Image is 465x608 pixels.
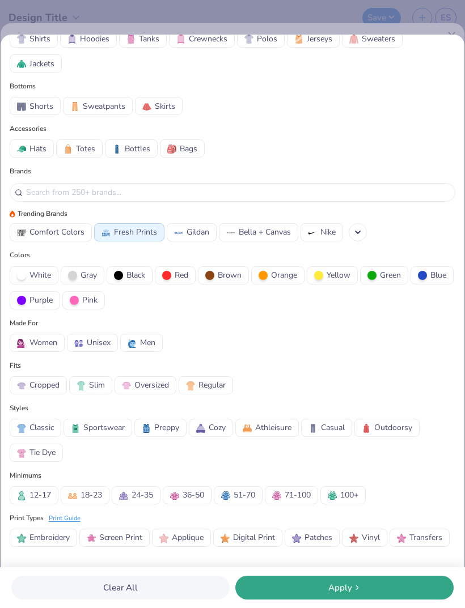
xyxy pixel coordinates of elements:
[349,534,358,543] img: Vinyl
[29,58,54,70] span: Jackets
[180,143,197,155] span: Bags
[328,581,352,594] span: Apply
[218,269,242,281] span: Brown
[114,226,157,238] span: Fresh Prints
[235,419,299,437] button: AthleisureAthleisure
[174,228,183,237] img: Gildan
[119,491,128,500] img: 24-35
[29,143,46,155] span: Hats
[183,489,204,501] span: 36-50
[167,223,217,241] button: GildanGildan
[287,29,340,48] button: JerseysJerseys
[10,81,455,91] div: Bottoms
[102,228,111,237] img: Fresh Prints
[179,376,233,394] button: RegularRegular
[29,532,70,543] span: Embroidery
[74,339,83,348] img: Unisex
[10,266,58,284] button: White
[10,376,67,394] button: CroppedCropped
[235,576,454,600] button: Apply
[29,100,53,112] span: Shorts
[221,491,230,500] img: 51-70
[320,226,336,238] span: Nike
[69,376,112,394] button: SlimSlim
[409,532,442,543] span: Transfers
[354,419,420,437] button: OutdoorsyOutdoorsy
[292,534,301,543] img: Patches
[172,532,204,543] span: Applique
[170,491,179,500] img: 36-50
[10,139,54,158] button: HatsHats
[10,334,65,352] button: WomenWomen
[99,532,142,543] span: Screen Print
[155,266,196,284] button: Red
[320,486,366,504] button: 100+100+
[61,486,109,504] button: 18-2318-23
[83,422,125,433] span: Sportswear
[301,223,343,241] button: NikeNike
[198,266,249,284] button: Brown
[79,529,150,547] button: Screen PrintScreen Print
[125,143,150,155] span: Bottles
[67,35,77,44] img: Hoodies
[10,291,60,309] button: Purple
[29,422,54,433] span: Classic
[112,486,160,504] button: 24-3524-35
[67,334,118,352] button: UnisexUnisex
[176,35,185,44] img: Crewnecks
[239,226,291,238] span: Bella + Canvas
[237,29,285,48] button: PolosPolos
[307,266,358,284] button: Yellow
[340,489,358,501] span: 100+
[411,266,454,284] button: Blue
[10,318,38,328] div: Made For
[107,266,153,284] button: Black
[29,226,84,238] span: Comfort Colors
[29,294,53,306] span: Purple
[135,97,183,115] button: SkirtsSkirts
[189,419,233,437] button: CozyCozy
[430,269,446,281] span: Blue
[243,424,252,433] img: Athleisure
[342,529,387,547] button: VinylVinyl
[71,424,80,433] img: Sportswear
[390,529,450,547] button: TransfersTransfers
[265,486,318,504] button: 71-10071-100
[189,33,227,45] span: Crewnecks
[234,489,255,501] span: 51-70
[214,486,263,504] button: 51-7051-70
[327,269,350,281] span: Yellow
[49,514,81,524] div: Print Guide
[244,35,253,44] img: Polos
[18,209,67,219] span: Trending Brands
[308,228,317,237] img: Nike
[142,102,151,111] img: Skirts
[10,419,61,437] button: ClassicClassic
[70,102,79,111] img: Sweatpants
[64,419,132,437] button: SportswearSportswear
[10,360,21,371] div: Fits
[17,491,26,500] img: 12-17
[119,29,167,48] button: TanksTanks
[134,419,187,437] button: PreppyPreppy
[81,489,102,501] span: 18-23
[126,35,136,44] img: Tanks
[25,186,450,199] input: Search from 250+ brands...
[17,144,26,154] img: Hats
[10,223,92,241] button: Comfort ColorsComfort Colors
[272,491,281,500] img: 71-100
[11,576,230,600] button: Clear All
[17,35,26,44] img: Shirts
[68,491,77,500] img: 18-23
[17,381,26,390] img: Cropped
[80,33,109,45] span: Hoodies
[83,100,125,112] span: Sweatpants
[374,422,412,433] span: Outdoorsy
[62,291,105,309] button: Pink
[10,403,28,413] div: Styles
[10,29,58,48] button: ShirtsShirts
[77,381,86,390] img: Slim
[198,379,226,391] span: Regular
[61,266,104,284] button: Gray
[89,379,105,391] span: Slim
